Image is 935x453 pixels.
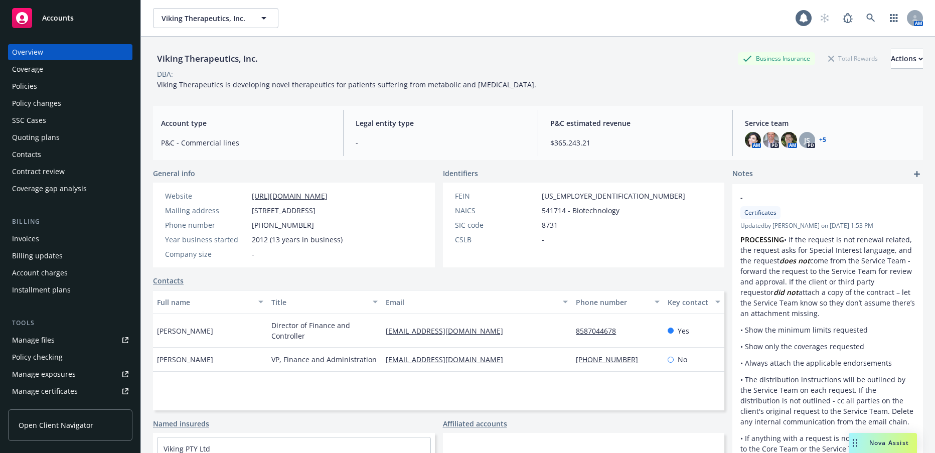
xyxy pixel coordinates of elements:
[745,132,761,148] img: photo
[157,297,252,308] div: Full name
[745,118,915,128] span: Service team
[12,95,61,111] div: Policy changes
[804,135,810,145] span: JS
[780,256,810,265] em: does not
[8,349,132,365] a: Policy checking
[744,208,776,217] span: Certificates
[8,332,132,348] a: Manage files
[668,297,710,308] div: Key contact
[157,354,213,365] span: [PERSON_NAME]
[252,234,343,245] span: 2012 (13 years in business)
[8,44,132,60] a: Overview
[763,132,779,148] img: photo
[252,220,314,230] span: [PHONE_NUMBER]
[8,318,132,328] div: Tools
[271,320,378,341] span: Director of Finance and Controller
[8,231,132,247] a: Invoices
[678,326,689,336] span: Yes
[542,191,685,201] span: [US_EMPLOYER_IDENTIFICATION_NUMBER]
[8,146,132,163] a: Contacts
[12,265,68,281] div: Account charges
[891,49,923,68] div: Actions
[267,290,382,314] button: Title
[42,14,74,22] span: Accounts
[157,80,536,89] span: Viking Therapeutics is developing novel therapeutics for patients suffering from metabolic and [M...
[740,341,915,352] p: • Show only the coverages requested
[12,78,37,94] div: Policies
[153,290,267,314] button: Full name
[157,326,213,336] span: [PERSON_NAME]
[838,8,858,28] a: Report a Bug
[550,118,720,128] span: P&C estimated revenue
[12,44,43,60] div: Overview
[8,112,132,128] a: SSC Cases
[8,400,132,416] a: Manage claims
[576,355,646,364] a: [PHONE_NUMBER]
[8,282,132,298] a: Installment plans
[157,69,176,79] div: DBA: -
[849,433,861,453] div: Drag to move
[891,49,923,69] button: Actions
[773,287,799,297] em: did not
[740,221,915,230] span: Updated by [PERSON_NAME] on [DATE] 1:53 PM
[911,168,923,180] a: add
[869,438,909,447] span: Nova Assist
[12,282,71,298] div: Installment plans
[823,52,883,65] div: Total Rewards
[542,205,619,216] span: 541714 - Biotechnology
[455,205,538,216] div: NAICS
[165,234,248,245] div: Year business started
[664,290,725,314] button: Key contact
[153,52,262,65] div: Viking Therapeutics, Inc.
[542,234,544,245] span: -
[153,168,195,179] span: General info
[382,290,572,314] button: Email
[740,192,889,203] span: -
[271,297,367,308] div: Title
[455,234,538,245] div: CSLB
[12,164,65,180] div: Contract review
[12,349,63,365] div: Policy checking
[8,78,132,94] a: Policies
[572,290,663,314] button: Phone number
[161,137,331,148] span: P&C - Commercial lines
[884,8,904,28] a: Switch app
[12,112,46,128] div: SSC Cases
[153,275,184,286] a: Contacts
[815,8,835,28] a: Start snowing
[12,231,39,247] div: Invoices
[386,297,557,308] div: Email
[8,366,132,382] a: Manage exposures
[8,61,132,77] a: Coverage
[443,168,478,179] span: Identifiers
[738,52,815,65] div: Business Insurance
[740,358,915,368] p: • Always attach the applicable endorsements
[819,137,826,143] a: +5
[165,220,248,230] div: Phone number
[740,234,915,319] p: • If the request is not renewal related, the request asks for Special Interest language, and the ...
[550,137,720,148] span: $365,243.21
[8,265,132,281] a: Account charges
[8,181,132,197] a: Coverage gap analysis
[19,420,93,430] span: Open Client Navigator
[8,4,132,32] a: Accounts
[12,181,87,197] div: Coverage gap analysis
[252,205,316,216] span: [STREET_ADDRESS]
[386,355,511,364] a: [EMAIL_ADDRESS][DOMAIN_NAME]
[861,8,881,28] a: Search
[781,132,797,148] img: photo
[252,249,254,259] span: -
[356,118,526,128] span: Legal entity type
[740,325,915,335] p: • Show the minimum limits requested
[8,129,132,145] a: Quoting plans
[732,168,753,180] span: Notes
[161,118,331,128] span: Account type
[8,217,132,227] div: Billing
[8,248,132,264] a: Billing updates
[8,95,132,111] a: Policy changes
[740,235,784,244] strong: PROCESSING
[12,366,76,382] div: Manage exposures
[849,433,917,453] button: Nova Assist
[165,191,248,201] div: Website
